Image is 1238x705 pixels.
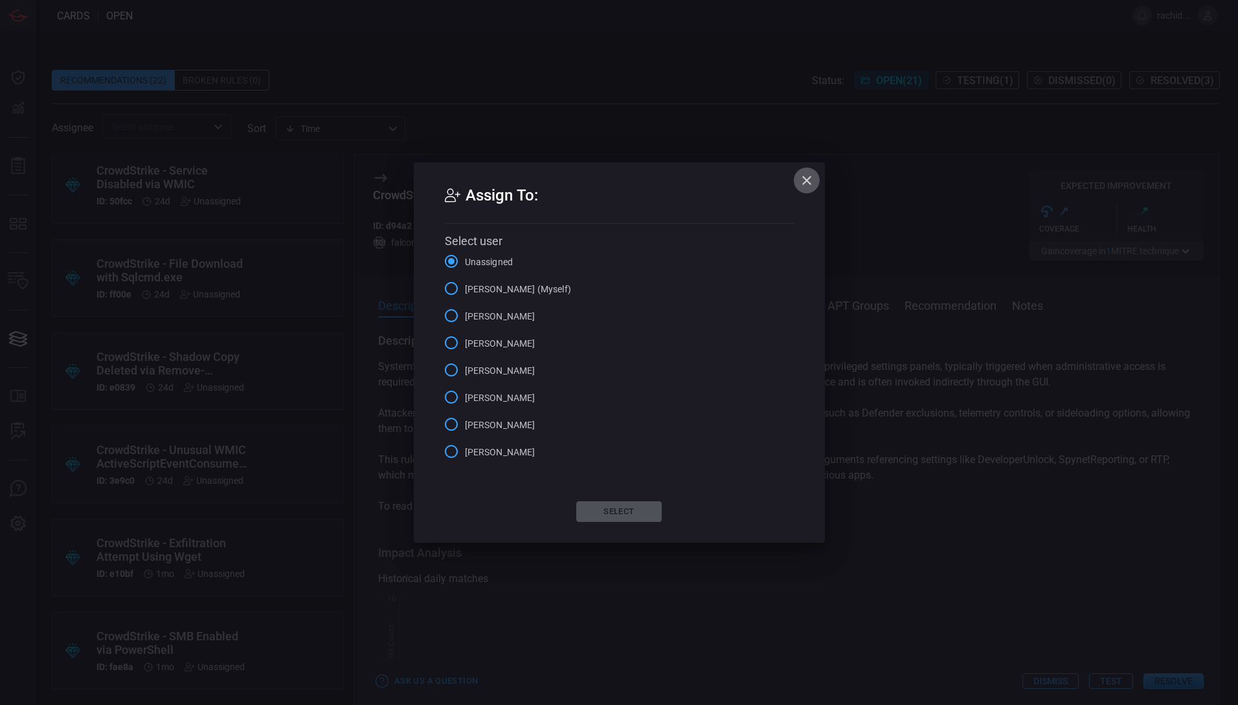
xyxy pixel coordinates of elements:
[465,391,535,405] span: [PERSON_NAME]
[445,183,794,224] h2: Assign To:
[465,418,535,432] span: [PERSON_NAME]
[465,446,535,459] span: [PERSON_NAME]
[445,234,502,248] span: Select user
[465,364,535,378] span: [PERSON_NAME]
[465,255,513,269] span: Unassigned
[465,337,535,351] span: [PERSON_NAME]
[465,310,535,323] span: [PERSON_NAME]
[465,283,571,296] span: [PERSON_NAME] (Myself)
